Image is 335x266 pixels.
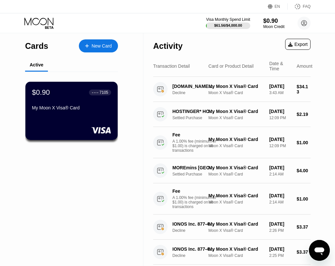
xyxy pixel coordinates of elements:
div: Active [30,62,43,67]
div: Decline [172,91,217,95]
div: Moon X Visa® Card [209,172,264,176]
div: [DATE] [269,221,291,227]
div: 12:09 PM [269,116,291,120]
div: HOSTINGER* HOSTINGER.C [PHONE_NUMBER] CYSettled PurchaseMy Moon X Visa® CardMoon X Visa® Card[DAT... [153,102,311,127]
div: A 1.00% fee (minimum of $1.00) is charged on all transactions [172,195,221,209]
div: Moon X Visa® Card [209,200,264,204]
div: My Moon X Visa® Card [209,165,264,170]
div: $61.56 / $4,000.00 [214,23,242,27]
div: My Moon X Visa® Card [209,84,264,89]
div: 2:14 AM [269,200,291,204]
div: $0.90 [32,88,50,97]
div: Amount [297,63,312,69]
div: New Card [92,43,112,49]
div: 2:26 PM [269,228,291,233]
div: My Moon X Visa® Card [209,137,264,142]
div: $0.90Moon Credit [263,18,284,29]
div: $0.90● ● ● ●7105My Moon X Visa® Card [25,82,118,140]
div: Moon X Visa® Card [209,144,264,148]
div: $3.37 [297,224,311,230]
div: $0.90 [263,18,284,24]
div: Export [285,39,311,50]
div: Moon Credit [263,24,284,29]
iframe: Button to launch messaging window [309,240,330,261]
div: MOREmins [GEOGRAPHIC_DATA] [GEOGRAPHIC_DATA] [172,165,214,170]
div: Decline [172,253,217,258]
div: Cards [25,41,48,51]
div: HOSTINGER* HOSTINGER.C [PHONE_NUMBER] CY [172,109,214,114]
div: Date & Time [269,61,291,71]
div: IONOS Inc. 877-4612631 USDeclineMy Moon X Visa® CardMoon X Visa® Card[DATE]2:26 PM$3.37 [153,215,311,240]
div: My Moon X Visa® Card [209,193,264,198]
div: 2:25 PM [269,253,291,258]
div: $3.37 [297,249,311,255]
div: [DATE] [269,193,291,198]
div: Moon X Visa® Card [209,116,264,120]
div: Fee [172,132,218,137]
div: EN [275,4,280,9]
div: My Moon X Visa® Card [209,221,264,227]
div: My Moon X Visa® Card [209,246,264,252]
div: My Moon X Visa® Card [209,109,264,114]
div: [DATE] [269,109,291,114]
div: IONOS Inc. 877-4612631 US [172,246,214,252]
div: Fee [172,189,218,194]
div: Card or Product Detail [209,63,254,69]
div: [DATE] [269,137,291,142]
div: IONOS Inc. 877-4612631 US [172,221,214,227]
div: [DATE] [269,246,291,252]
div: Transaction Detail [153,63,190,69]
div: Moon X Visa® Card [209,91,264,95]
div: 12:09 PM [269,144,291,148]
div: Moon X Visa® Card [209,228,264,233]
div: Visa Monthly Spend Limit [206,17,250,22]
div: [DATE] [269,165,291,170]
div: Export [288,42,308,47]
div: Decline [172,228,217,233]
div: $1.00 [297,140,311,145]
div: ● ● ● ● [92,91,98,93]
div: $34.13 [297,84,311,94]
div: MOREmins [GEOGRAPHIC_DATA] [GEOGRAPHIC_DATA]Settled PurchaseMy Moon X Visa® CardMoon X Visa® Card... [153,158,311,183]
div: Settled Purchase [172,116,217,120]
div: Activity [153,41,182,51]
div: $2.19 [297,112,311,117]
div: Visa Monthly Spend Limit$61.56/$4,000.00 [206,17,250,29]
div: FeeA 1.00% fee (minimum of $1.00) is charged on all transactionsMy Moon X Visa® CardMoon X Visa® ... [153,183,311,215]
div: 3:43 AM [269,91,291,95]
div: Settled Purchase [172,172,217,176]
div: My Moon X Visa® Card [32,105,111,110]
div: EN [268,3,288,10]
div: FeeA 1.00% fee (minimum of $1.00) is charged on all transactionsMy Moon X Visa® CardMoon X Visa® ... [153,127,311,158]
div: [DOMAIN_NAME] +972549794698US [172,84,214,89]
div: IONOS Inc. 877-4612631 USDeclineMy Moon X Visa® CardMoon X Visa® Card[DATE]2:25 PM$3.37 [153,240,311,265]
div: FAQ [288,3,311,10]
div: [DOMAIN_NAME] +972549794698USDeclineMy Moon X Visa® CardMoon X Visa® Card[DATE]3:43 AM$34.13 [153,77,311,102]
div: New Card [79,39,118,52]
div: $4.00 [297,168,311,173]
div: Moon X Visa® Card [209,253,264,258]
div: FAQ [303,4,311,9]
div: 7105 [99,90,108,95]
div: 2:14 AM [269,172,291,176]
div: $1.00 [297,196,311,202]
div: A 1.00% fee (minimum of $1.00) is charged on all transactions [172,139,221,153]
div: [DATE] [269,84,291,89]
